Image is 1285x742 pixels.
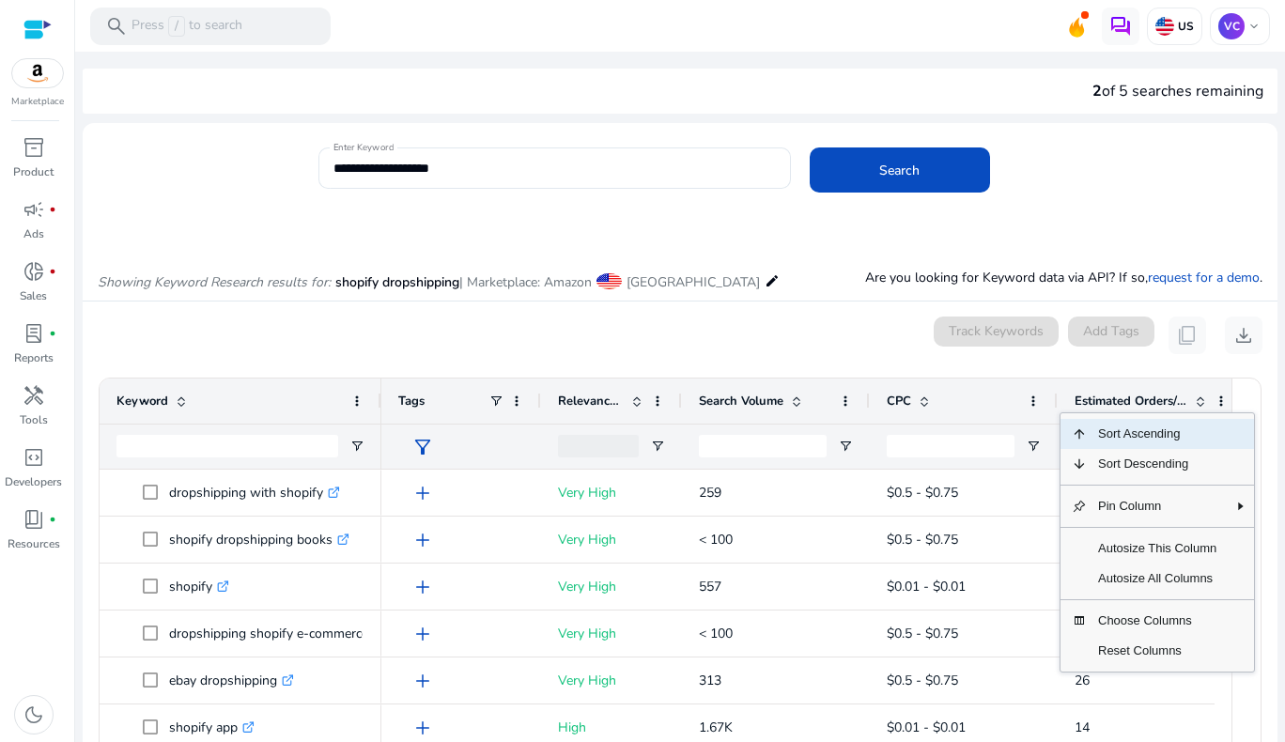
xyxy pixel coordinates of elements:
i: Showing Keyword Research results for: [98,273,331,291]
input: CPC Filter Input [887,435,1014,457]
a: request for a demo [1148,269,1260,286]
button: Search [810,147,990,193]
p: VC [1218,13,1245,39]
p: Very High [558,661,665,700]
span: Pin Column [1087,491,1228,521]
div: Column Menu [1060,412,1255,672]
span: 14 [1075,719,1090,736]
span: add [411,717,434,739]
p: dropshipping shopify e-commerce 2020 free book [169,614,478,653]
span: Tags [398,393,425,410]
span: Autosize All Columns [1087,564,1228,594]
p: US [1174,19,1194,34]
button: Open Filter Menu [838,439,853,454]
span: [GEOGRAPHIC_DATA] [627,273,760,291]
input: Keyword Filter Input [116,435,338,457]
span: 313 [699,672,721,689]
mat-icon: edit [765,270,780,292]
span: $0.01 - $0.01 [887,719,966,736]
span: add [411,670,434,692]
span: | Marketplace: Amazon [459,273,592,291]
span: filter_alt [411,436,434,458]
span: Keyword [116,393,168,410]
p: dropshipping with shopify [169,473,340,512]
span: lab_profile [23,322,45,345]
input: Search Volume Filter Input [699,435,827,457]
span: add [411,529,434,551]
button: download [1225,317,1262,354]
span: $0.5 - $0.75 [887,484,958,502]
p: Ads [23,225,44,242]
span: < 100 [699,531,733,549]
span: fiber_manual_record [49,268,56,275]
p: Very High [558,614,665,653]
span: 2 [1092,81,1102,101]
span: / [168,16,185,37]
span: $0.5 - $0.75 [887,531,958,549]
p: shopify dropshipping books [169,520,349,559]
span: dark_mode [23,703,45,726]
button: Open Filter Menu [349,439,364,454]
p: Very High [558,567,665,606]
img: amazon.svg [12,59,63,87]
span: CPC [887,393,911,410]
span: book_4 [23,508,45,531]
span: 1.67K [699,719,733,736]
span: Search Volume [699,393,783,410]
span: download [1232,324,1255,347]
p: ebay dropshipping [169,661,294,700]
p: Press to search [132,16,242,37]
span: 26 [1075,672,1090,689]
p: Are you looking for Keyword data via API? If so, . [865,268,1262,287]
p: Resources [8,535,60,552]
span: campaign [23,198,45,221]
div: of 5 searches remaining [1092,80,1263,102]
img: us.svg [1155,17,1174,36]
button: Open Filter Menu [1026,439,1041,454]
span: Autosize This Column [1087,533,1228,564]
p: Very High [558,520,665,559]
span: Choose Columns [1087,606,1228,636]
span: shopify dropshipping [335,273,459,291]
span: code_blocks [23,446,45,469]
span: $0.01 - $0.01 [887,578,966,595]
span: fiber_manual_record [49,206,56,213]
span: 557 [699,578,721,595]
button: Open Filter Menu [650,439,665,454]
p: Tools [20,411,48,428]
span: Sort Descending [1087,449,1228,479]
p: Reports [14,349,54,366]
span: Estimated Orders/Month [1075,393,1187,410]
span: fiber_manual_record [49,516,56,523]
span: inventory_2 [23,136,45,159]
span: fiber_manual_record [49,330,56,337]
span: add [411,623,434,645]
span: $0.5 - $0.75 [887,672,958,689]
span: Search [879,161,920,180]
span: Sort Ascending [1087,419,1228,449]
span: search [105,15,128,38]
span: handyman [23,384,45,407]
span: Relevance Score [558,393,624,410]
span: donut_small [23,260,45,283]
p: Sales [20,287,47,304]
mat-label: Enter Keyword [333,141,394,154]
span: keyboard_arrow_down [1246,19,1262,34]
span: 259 [699,484,721,502]
p: shopify [169,567,229,606]
span: add [411,482,434,504]
span: < 100 [699,625,733,642]
span: add [411,576,434,598]
span: Reset Columns [1087,636,1228,666]
span: $0.5 - $0.75 [887,625,958,642]
p: Developers [5,473,62,490]
p: Product [13,163,54,180]
p: Marketplace [11,95,64,109]
p: Very High [558,473,665,512]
